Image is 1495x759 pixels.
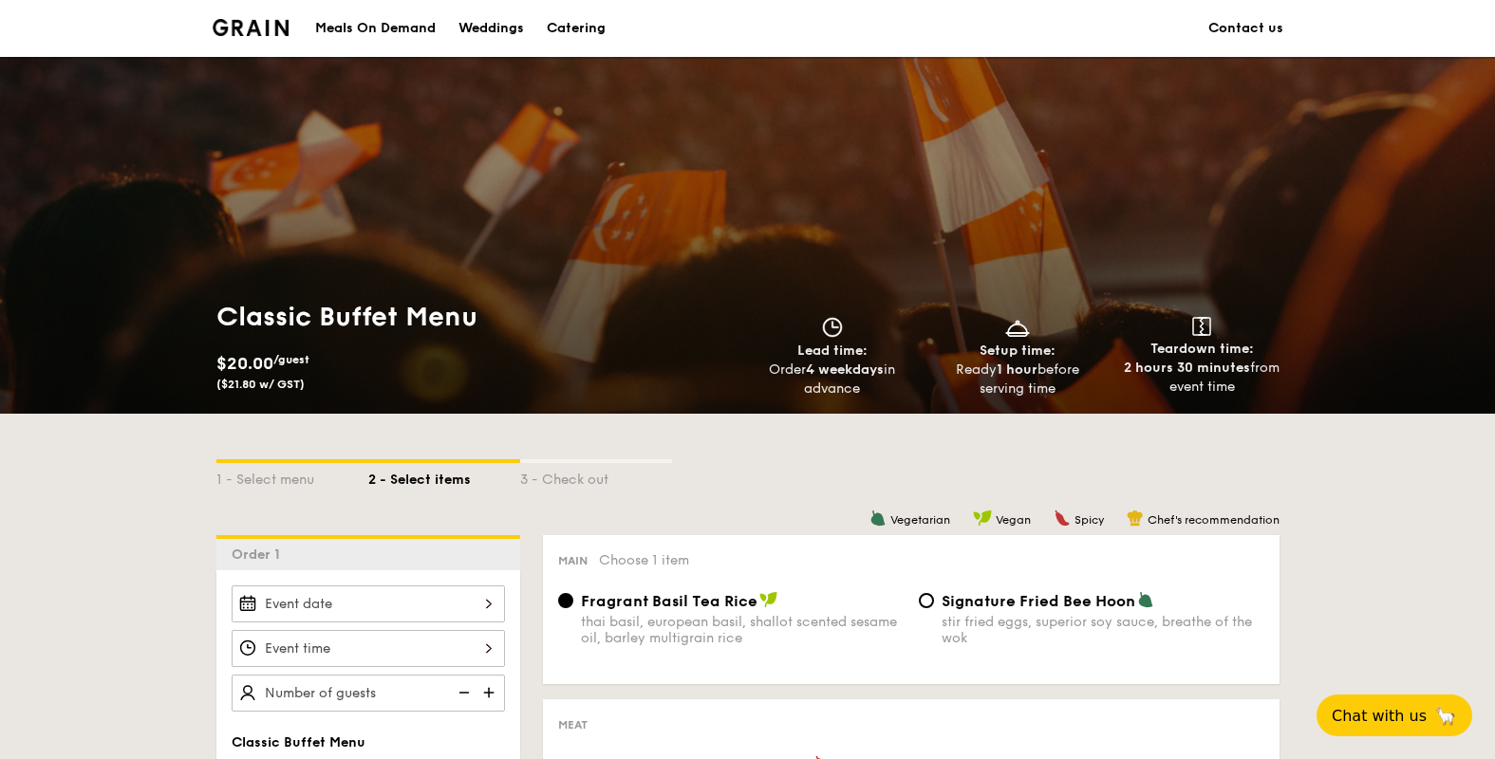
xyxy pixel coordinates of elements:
[232,585,505,622] input: Event date
[1434,705,1457,727] span: 🦙
[797,342,868,359] span: Lead time:
[558,593,573,608] input: Fragrant Basil Tea Ricethai basil, european basil, shallot scented sesame oil, barley multigrain ...
[581,614,904,646] div: thai basil, european basil, shallot scented sesame oil, barley multigrain rice
[869,509,887,527] img: icon-vegetarian.fe4039eb.svg
[1332,707,1427,725] span: Chat with us
[216,353,273,374] span: $20.00
[216,300,740,334] h1: Classic Buffet Menu
[216,378,305,391] span: ($21.80 w/ GST)
[942,614,1264,646] div: stir fried eggs, superior soy sauce, breathe of the wok
[806,361,884,378] strong: 4 weekdays
[477,675,505,711] img: icon-add.58712e84.svg
[890,513,950,527] span: Vegetarian
[996,513,1031,527] span: Vegan
[448,675,477,711] img: icon-reduce.1d2dbef1.svg
[213,19,290,36] a: Logotype
[973,509,992,527] img: icon-vegan.f8ff3823.svg
[368,463,520,490] div: 2 - Select items
[932,361,1102,398] div: Ready before serving time
[232,630,505,667] input: Event time
[558,554,588,567] span: Main
[213,19,290,36] img: Grain
[520,463,672,490] div: 3 - Check out
[232,546,288,563] span: Order 1
[273,353,309,366] span: /guest
[232,734,365,750] span: Classic Buffet Menu
[818,317,847,338] img: icon-clock.2db775ea.svg
[1150,341,1254,357] span: Teardown time:
[919,593,934,608] input: Signature Fried Bee Hoonstir fried eggs, superior soy sauce, breathe of the wok
[599,552,689,568] span: Choose 1 item
[216,463,368,490] div: 1 - Select menu
[1127,509,1144,527] img: icon-chef-hat.a58ddaea.svg
[1317,694,1472,736] button: Chat with us🦙
[1117,359,1287,397] div: from event time
[1075,513,1104,527] span: Spicy
[1124,360,1250,376] strong: 2 hours 30 minutes
[997,361,1037,378] strong: 1 hour
[980,342,1056,359] span: Setup time:
[1192,317,1211,336] img: icon-teardown.65201eee.svg
[942,592,1135,610] span: Signature Fried Bee Hoon
[581,592,757,610] span: Fragrant Basil Tea Rice
[1003,317,1032,338] img: icon-dish.430c3a2e.svg
[1137,591,1154,608] img: icon-vegetarian.fe4039eb.svg
[759,591,778,608] img: icon-vegan.f8ff3823.svg
[1148,513,1280,527] span: Chef's recommendation
[232,675,505,712] input: Number of guests
[558,718,588,731] span: Meat
[748,361,918,398] div: Order in advance
[1054,509,1071,527] img: icon-spicy.37a8142b.svg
